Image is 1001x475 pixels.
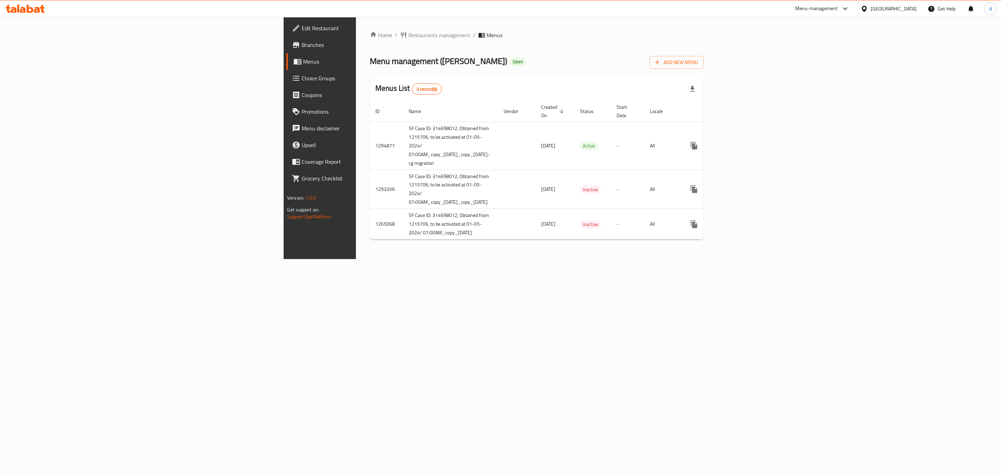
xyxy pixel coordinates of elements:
span: Inactive [580,186,601,194]
a: Support.OpsPlatform [287,212,331,221]
span: A [989,5,992,13]
span: Version: [287,193,304,202]
td: - [611,209,644,240]
a: Promotions [286,103,451,120]
span: Inactive [580,220,601,228]
span: Coupons [302,91,445,99]
span: Open [510,59,526,65]
button: more [686,216,702,233]
h2: Menus List [375,83,442,95]
span: Choice Groups [302,74,445,82]
span: [DATE] [541,141,555,150]
a: Coverage Report [286,153,451,170]
span: Branches [302,41,445,49]
td: - [611,170,644,209]
span: Add New Menu [655,58,698,67]
td: - [611,122,644,170]
div: Export file [684,81,701,97]
div: Total records count [412,83,442,95]
a: Edit Restaurant [286,20,451,37]
button: Change Status [702,181,719,198]
button: Add New Menu [650,56,703,69]
div: Inactive [580,220,601,229]
span: Promotions [302,107,445,116]
a: Menus [286,53,451,70]
a: Upsell [286,137,451,153]
span: [DATE] [541,219,555,228]
div: [GEOGRAPHIC_DATA] [871,5,917,13]
button: Change Status [702,216,719,233]
a: Branches [286,37,451,53]
span: Locale [650,107,672,115]
span: Get support on: [287,205,319,214]
td: All [644,170,680,209]
span: Grocery Checklist [302,174,445,183]
span: Upsell [302,141,445,149]
span: [DATE] [541,185,555,194]
span: Created On [541,103,566,120]
a: Choice Groups [286,70,451,87]
span: 1.0.0 [305,193,316,202]
span: Menu disclaimer [302,124,445,132]
a: Coupons [286,87,451,103]
nav: breadcrumb [370,31,703,39]
span: Status [580,107,603,115]
td: All [644,209,680,240]
span: Coverage Report [302,158,445,166]
div: Inactive [580,185,601,194]
li: / [473,31,475,39]
a: Menu disclaimer [286,120,451,137]
th: Actions [680,101,758,122]
span: 3 record(s) [412,86,442,92]
button: Change Status [702,137,719,154]
span: Name [409,107,430,115]
table: enhanced table [370,101,758,240]
span: Menus [303,57,445,66]
span: ID [375,107,389,115]
td: All [644,122,680,170]
a: Grocery Checklist [286,170,451,187]
span: Vendor [504,107,527,115]
button: more [686,181,702,198]
div: Menu-management [795,5,838,13]
span: Edit Restaurant [302,24,445,32]
span: Menus [487,31,503,39]
span: Start Date [617,103,636,120]
span: Active [580,142,598,150]
div: Open [510,58,526,66]
button: more [686,137,702,154]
